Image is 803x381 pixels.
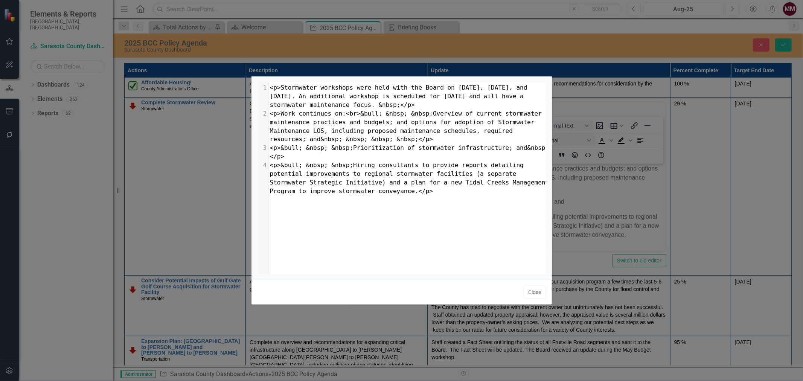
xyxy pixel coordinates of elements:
span: <p>Work continues on:<br>&bull; &nbsp; &nbsp;Overview of current stormwater maintenance practices... [270,110,545,143]
div: 1 [257,84,268,92]
p: Stormwater workshops were held with the Board on [DATE], [DATE], and [DATE]. An additional worksh... [2,2,231,29]
div: 3 [257,144,268,152]
p: Work continues on: • Overview of current stormwater maintenance practices and budgets; and option... [2,35,231,71]
p: • Prioritization of stormwater infrastructure; and [2,77,231,86]
div: 2 [257,110,268,118]
p: • Hiring consultants to provide reports detailing potential improvements to regional stormwater f... [2,92,231,119]
span: <p>&bull; &nbsp; &nbsp;Prioritization of stormwater infrastructure; and&nbsp;</p> [270,144,549,160]
span: <p>&bull; &nbsp; &nbsp;Hiring consultants to provide reports detailing potential improvements to ... [270,162,553,195]
div: 4 [257,161,268,170]
span: <p>Stormwater workshops were held with the Board on [DATE], [DATE], and [DATE]. An additional wor... [270,84,531,108]
button: Close [524,286,546,299]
